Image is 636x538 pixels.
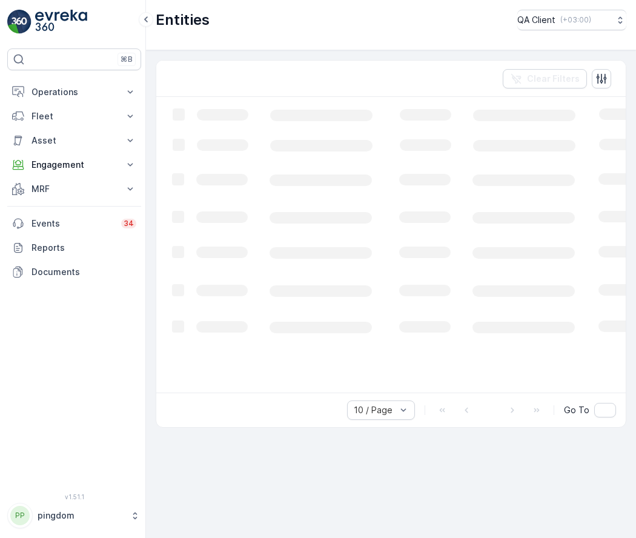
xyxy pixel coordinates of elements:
[7,104,141,128] button: Fleet
[31,86,117,98] p: Operations
[503,69,587,88] button: Clear Filters
[31,134,117,147] p: Asset
[31,266,136,278] p: Documents
[7,177,141,201] button: MRF
[31,183,117,195] p: MRF
[7,128,141,153] button: Asset
[517,10,626,30] button: QA Client(+03:00)
[31,110,117,122] p: Fleet
[560,15,591,25] p: ( +03:00 )
[517,14,555,26] p: QA Client
[7,80,141,104] button: Operations
[7,493,141,500] span: v 1.51.1
[7,503,141,528] button: PPpingdom
[7,153,141,177] button: Engagement
[31,242,136,254] p: Reports
[7,10,31,34] img: logo
[7,211,141,236] a: Events34
[31,218,114,230] p: Events
[7,260,141,284] a: Documents
[121,55,133,64] p: ⌘B
[35,10,87,34] img: logo_light-DOdMpM7g.png
[564,404,589,416] span: Go To
[156,10,210,30] p: Entities
[124,219,134,228] p: 34
[10,506,30,525] div: PP
[38,510,124,522] p: pingdom
[7,236,141,260] a: Reports
[527,73,580,85] p: Clear Filters
[31,159,117,171] p: Engagement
